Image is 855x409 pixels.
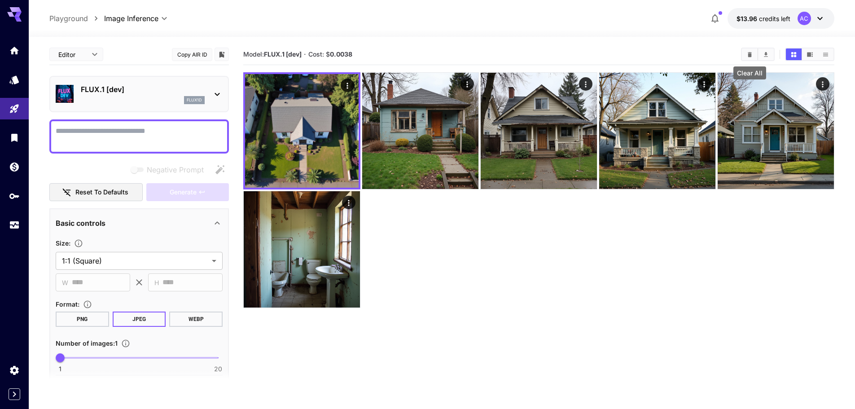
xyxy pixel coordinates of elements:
[118,339,134,348] button: Specify how many images to generate in a single request. Each image generation will be charged se...
[733,66,766,79] div: Clear All
[341,79,354,92] div: Actions
[129,164,211,175] span: Negative prompts are not compatible with the selected model.
[304,49,306,60] p: ·
[342,196,355,209] div: Actions
[9,132,20,143] div: Library
[697,77,711,91] div: Actions
[56,312,109,327] button: PNG
[9,161,20,172] div: Wallet
[243,50,302,58] span: Model:
[49,13,88,24] a: Playground
[79,300,96,309] button: Choose the file format for the output image.
[362,73,478,189] img: 2Q==
[70,239,87,248] button: Adjust the dimensions of the generated image by specifying its width and height in pixels, or sel...
[214,365,222,374] span: 20
[9,74,20,85] div: Models
[49,183,143,202] button: Reset to defaults
[9,103,20,114] div: Playground
[62,255,208,266] span: 1:1 (Square)
[818,48,833,60] button: Show media in list view
[599,73,715,189] img: 2Q==
[244,191,360,308] img: Z
[9,388,20,400] button: Expand sidebar
[308,50,352,58] span: Cost: $
[245,74,359,188] img: 2Q==
[728,8,834,29] button: $13.96444AC
[330,50,352,58] b: 0.0038
[9,220,20,231] div: Usage
[49,13,104,24] nav: breadcrumb
[802,48,818,60] button: Show media in video view
[58,50,86,59] span: Editor
[9,365,20,376] div: Settings
[798,12,811,25] div: AC
[460,77,474,91] div: Actions
[104,13,158,24] span: Image Inference
[579,77,592,91] div: Actions
[169,312,223,327] button: WEBP
[759,15,790,22] span: credits left
[758,48,774,60] button: Download All
[737,14,790,23] div: $13.96444
[56,212,223,234] div: Basic controls
[264,50,302,58] b: FLUX.1 [dev]
[816,77,829,91] div: Actions
[9,190,20,202] div: API Keys
[56,339,118,347] span: Number of images : 1
[172,48,212,61] button: Copy AIR ID
[154,277,159,288] span: H
[81,84,205,95] p: FLUX.1 [dev]
[737,15,759,22] span: $13.96
[56,80,223,108] div: FLUX.1 [dev]flux1d
[187,97,202,103] p: flux1d
[785,48,834,61] div: Show media in grid viewShow media in video viewShow media in list view
[113,312,166,327] button: JPEG
[56,218,105,229] p: Basic controls
[741,48,775,61] div: Clear AllDownload All
[56,300,79,308] span: Format :
[218,49,226,60] button: Add to library
[786,48,802,60] button: Show media in grid view
[481,73,597,189] img: 9k=
[147,164,204,175] span: Negative Prompt
[742,48,758,60] button: Clear All
[62,277,68,288] span: W
[56,239,70,247] span: Size :
[718,73,834,189] img: Z
[9,45,20,56] div: Home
